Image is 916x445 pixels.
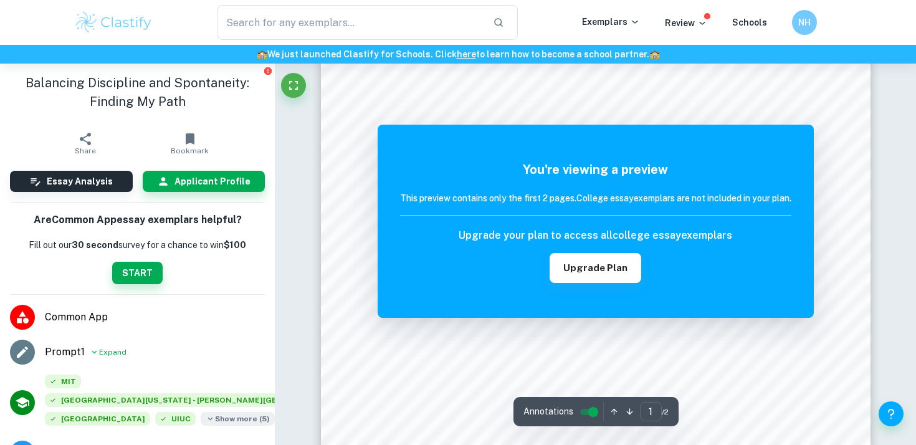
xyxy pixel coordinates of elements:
button: Expand [90,345,126,360]
span: Share [75,146,96,155]
div: Accepted: University of Illinois at Urbana-Champaign [155,412,196,431]
span: Prompt 1 [45,345,85,360]
strong: $100 [224,240,246,250]
button: NH [792,10,817,35]
p: Exemplars [582,15,640,29]
span: / 2 [662,406,669,418]
h5: You're viewing a preview [400,160,791,179]
span: MIT [45,375,81,388]
button: Report issue [263,66,272,75]
button: START [112,262,163,284]
p: Fill out our survey for a chance to win [29,238,246,252]
b: 30 second [72,240,118,250]
a: Schools [732,17,767,27]
h6: Applicant Profile [174,175,250,188]
button: Help and Feedback [879,401,904,426]
span: [GEOGRAPHIC_DATA] [45,412,150,426]
span: Common App [45,310,265,325]
div: Accepted: University of Michigan - Ann Arbor [45,393,352,412]
button: Share [33,126,138,161]
span: [GEOGRAPHIC_DATA][US_STATE] - [PERSON_NAME][GEOGRAPHIC_DATA] [45,393,352,407]
span: Show more ( 5 ) [201,412,275,426]
span: Annotations [523,405,573,418]
button: Upgrade Plan [550,253,641,283]
span: UIUC [155,412,196,426]
h6: NH [798,16,812,29]
button: Essay Analysis [10,171,133,192]
span: Bookmark [171,146,209,155]
img: Clastify logo [74,10,153,35]
h6: Upgrade your plan to access all college essay exemplars [459,228,732,243]
div: Accepted: Massachusetts Institute of Technology [45,375,81,393]
button: Fullscreen [281,73,306,98]
span: 🏫 [649,49,660,59]
button: Applicant Profile [143,171,265,192]
h6: This preview contains only the first 2 pages. College essay exemplars are not included in your plan. [400,191,791,205]
button: Bookmark [138,126,242,161]
input: Search for any exemplars... [217,5,483,40]
span: 🏫 [257,49,267,59]
h6: Are Common App essay exemplars helpful? [34,213,242,228]
h6: Essay Analysis [47,175,113,188]
p: Review [665,16,707,30]
h6: We just launched Clastify for Schools. Click to learn how to become a school partner. [2,47,914,61]
span: Expand [99,347,126,358]
a: here [457,49,476,59]
div: Accepted: Northwestern University [45,412,150,431]
a: Prompt1 [45,345,85,360]
h1: Balancing Discipline and Spontaneity: Finding My Path [10,74,265,111]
